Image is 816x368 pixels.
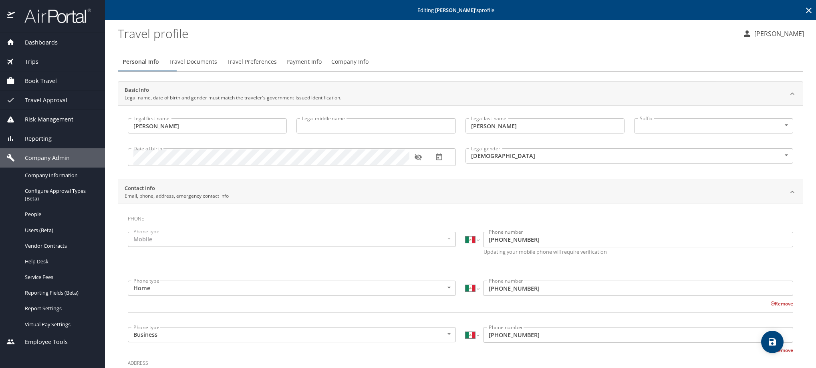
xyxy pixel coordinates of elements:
button: Remove [770,300,793,307]
img: airportal-logo.png [16,8,91,24]
button: [PERSON_NAME] [739,26,807,41]
h2: Contact Info [125,184,229,192]
button: save [761,331,784,353]
span: Vendor Contracts [25,242,95,250]
span: Reporting Fields (Beta) [25,289,95,297]
span: Employee Tools [15,338,68,346]
span: Users (Beta) [25,226,95,234]
div: Basic InfoLegal name, date of birth and gender must match the traveler's government-issued identi... [118,82,803,106]
span: Help Desk [25,258,95,265]
div: Profile [118,52,803,71]
div: Basic InfoLegal name, date of birth and gender must match the traveler's government-issued identi... [118,105,803,180]
h2: Basic Info [125,86,341,94]
div: Mobile [128,232,456,247]
button: Remove [770,347,793,354]
strong: [PERSON_NAME] 's [435,6,479,14]
span: Trips [15,57,38,66]
div: ​ [634,118,793,133]
span: Company Admin [15,154,70,162]
span: Risk Management [15,115,73,124]
span: People [25,210,95,218]
span: Company Info [331,57,369,67]
p: Email, phone, address, emergency contact info [125,192,229,200]
span: Company Information [25,172,95,179]
span: Service Fees [25,273,95,281]
span: Travel Preferences [227,57,277,67]
span: Virtual Pay Settings [25,321,95,328]
img: icon-airportal.png [7,8,16,24]
span: Personal Info [123,57,159,67]
div: [DEMOGRAPHIC_DATA] [465,148,794,164]
span: Configure Approval Types (Beta) [25,187,95,202]
div: Contact InfoEmail, phone, address, emergency contact info [118,180,803,204]
span: Payment Info [286,57,322,67]
p: [PERSON_NAME] [752,29,804,38]
span: Dashboards [15,38,58,47]
h3: Phone [128,210,793,224]
p: Updating your mobile phone will require verification [484,249,794,255]
span: Reporting [15,134,52,143]
p: Legal name, date of birth and gender must match the traveler's government-issued identification. [125,94,341,101]
span: Travel Documents [169,57,217,67]
h1: Travel profile [118,21,736,46]
p: Editing profile [107,8,814,13]
div: Business [128,327,456,342]
div: Home [128,281,456,296]
span: Book Travel [15,77,57,85]
h3: Address [128,354,793,368]
span: Travel Approval [15,96,67,105]
span: Report Settings [25,305,95,312]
